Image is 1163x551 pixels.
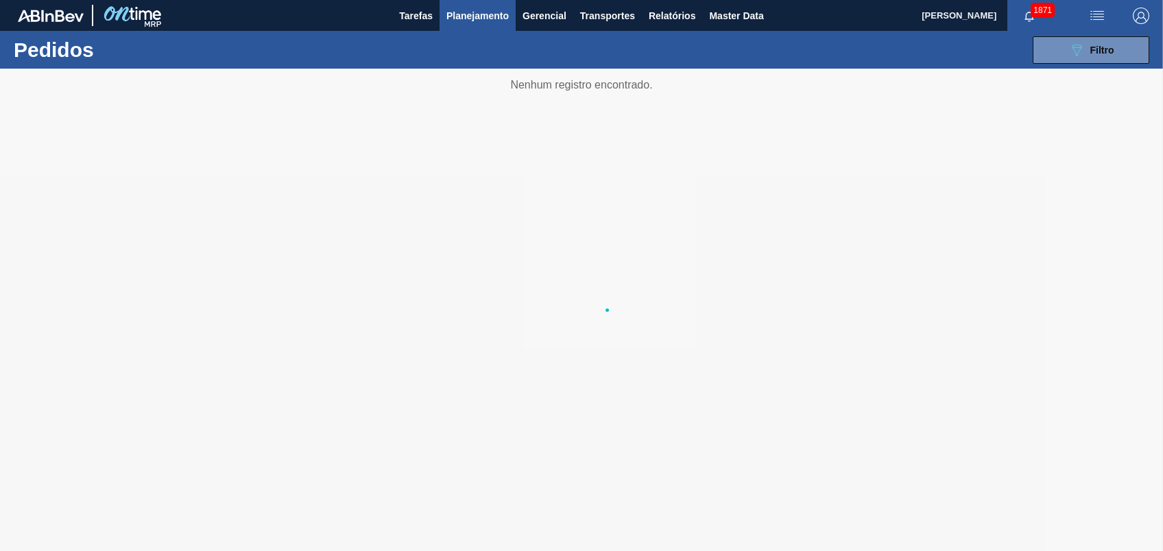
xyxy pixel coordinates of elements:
h1: Pedidos [14,42,215,58]
img: TNhmsLtSVTkK8tSr43FrP2fwEKptu5GPRR3wAAAABJRU5ErkJggg== [18,10,84,22]
span: 1871 [1031,3,1055,18]
span: Gerencial [523,8,566,24]
span: Filtro [1090,45,1114,56]
span: Tarefas [399,8,433,24]
img: userActions [1089,8,1105,24]
span: Master Data [709,8,763,24]
img: Logout [1133,8,1149,24]
button: Filtro [1033,36,1149,64]
span: Relatórios [649,8,695,24]
span: Planejamento [446,8,509,24]
span: Transportes [580,8,635,24]
button: Notificações [1007,6,1051,25]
